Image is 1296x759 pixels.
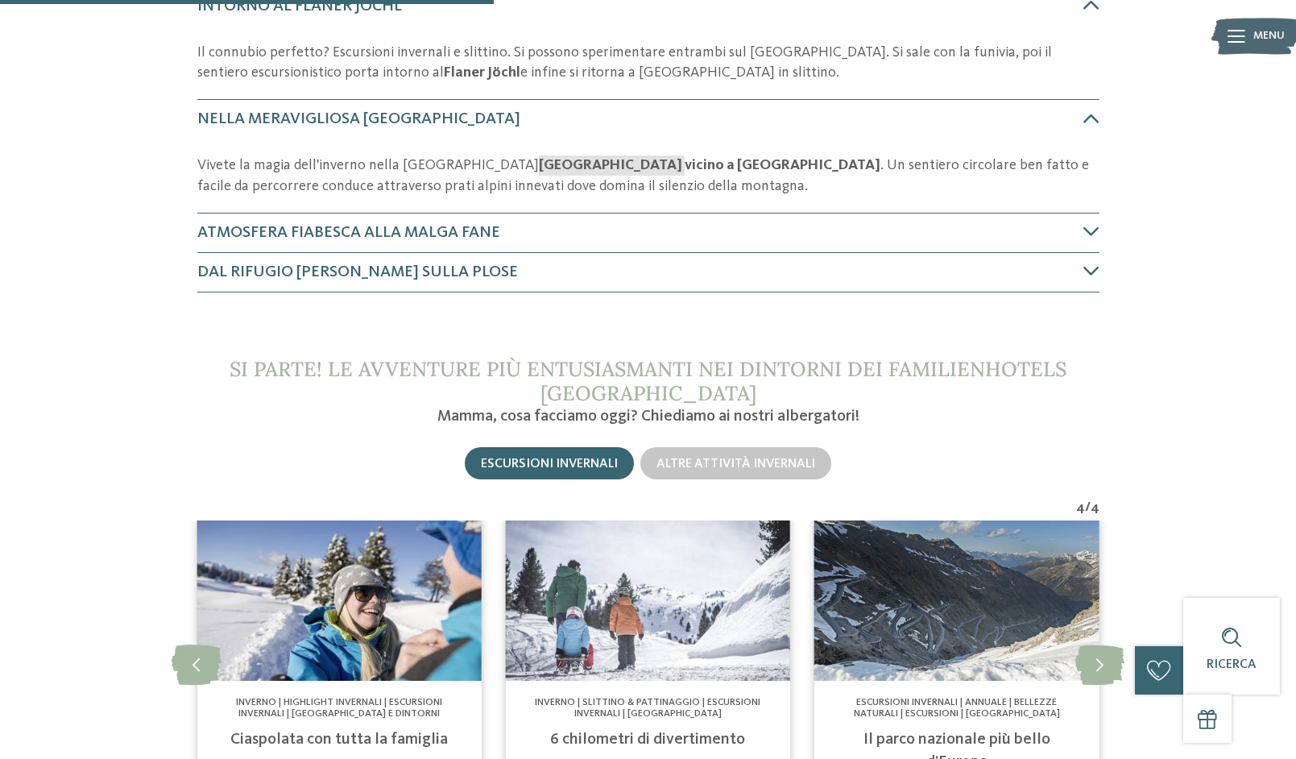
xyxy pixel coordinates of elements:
a: 6 chilometri di divertimento [550,732,745,748]
span: Si parte! Le avventure più entusiasmanti nei dintorni dei Familienhotels [GEOGRAPHIC_DATA] [230,356,1066,406]
span: Atmosfera fiabesca alla Malga Fane [197,225,500,241]
span: Inverno | Slittino & pattinaggio | Escursioni invernali | [GEOGRAPHIC_DATA] [535,698,760,719]
span: Escursioni invernali | Annuale | Bellezze naturali | Escursioni | [GEOGRAPHIC_DATA] [854,698,1060,719]
a: Ciaspolata con tutta la famiglia [230,732,448,748]
span: Mamma, cosa facciamo oggi? Chiediamo ai nostri albergatori! [437,409,859,425]
span: Inverno | Highlight invernali | Escursioni invernali | [GEOGRAPHIC_DATA] e dintorni [236,698,442,719]
span: Ricerca [1207,658,1257,671]
img: Il fascino delle escursioni invernali in Valle Isarco [814,521,1099,681]
p: Vivete la magia dell'inverno nella [GEOGRAPHIC_DATA] . Un sentiero circolare ben fatto e facile d... [197,156,1099,196]
span: Dal Rifugio [PERSON_NAME] sulla Plose [197,264,518,280]
span: Nella meravigliosa [GEOGRAPHIC_DATA] [197,111,520,127]
p: Il connubio perfetto? Escursioni invernali e slittino. Si possono sperimentare entrambi sul [GEOG... [197,43,1099,83]
span: Escursioni invernali [481,458,618,471]
span: Altre attività invernali [656,458,815,471]
span: 4 [1076,499,1085,516]
img: Il fascino delle escursioni invernali in Valle Isarco [197,521,481,681]
span: 4 [1091,499,1099,516]
img: Il fascino delle escursioni invernali in Valle Isarco [506,521,790,681]
span: / [1085,499,1091,516]
strong: [GEOGRAPHIC_DATA] vicino a [GEOGRAPHIC_DATA] [539,158,880,172]
strong: Flaner Jöchl [444,65,520,80]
